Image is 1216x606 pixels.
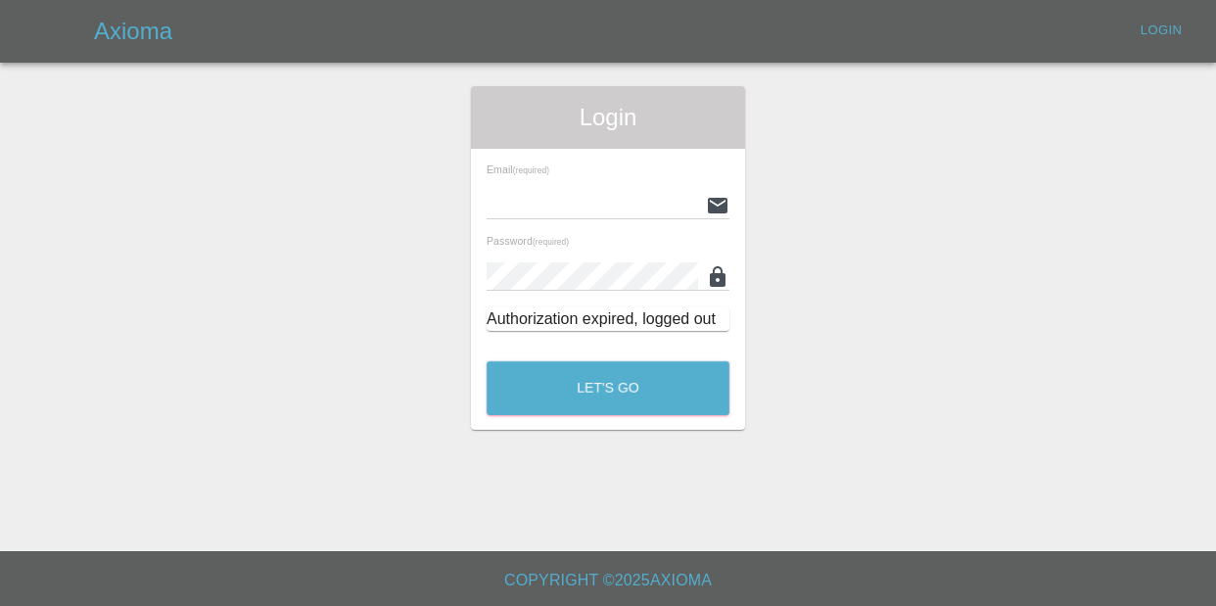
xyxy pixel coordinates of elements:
[487,102,729,133] span: Login
[487,361,729,415] button: Let's Go
[94,16,172,47] h5: Axioma
[16,567,1200,594] h6: Copyright © 2025 Axioma
[533,238,569,247] small: (required)
[1130,16,1193,46] a: Login
[513,166,549,175] small: (required)
[487,163,549,175] span: Email
[487,235,569,247] span: Password
[487,307,729,331] div: Authorization expired, logged out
